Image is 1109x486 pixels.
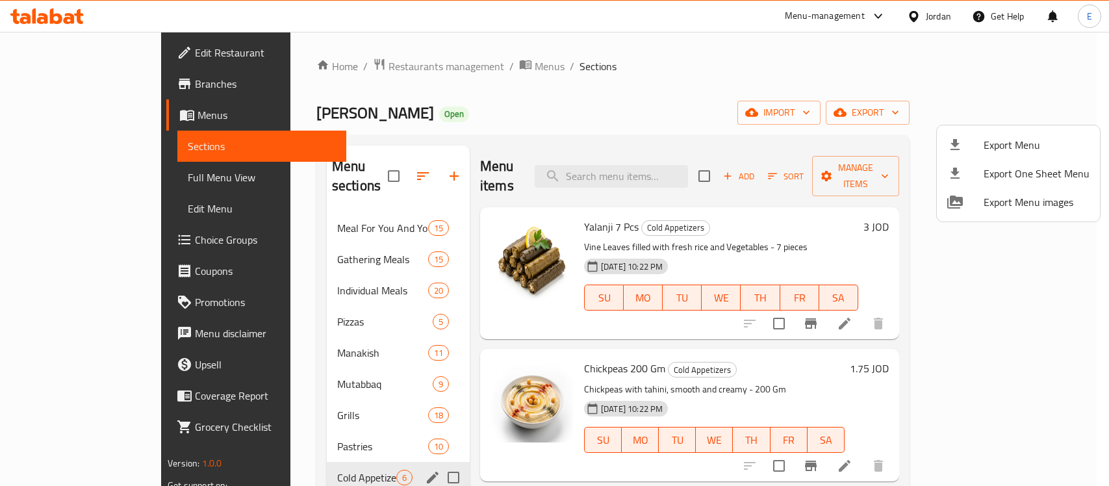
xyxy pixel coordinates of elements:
span: Export One Sheet Menu [984,166,1090,181]
span: Export Menu images [984,194,1090,210]
li: Export Menu images [937,188,1100,216]
span: Export Menu [984,137,1090,153]
li: Export menu items [937,131,1100,159]
li: Export one sheet menu items [937,159,1100,188]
